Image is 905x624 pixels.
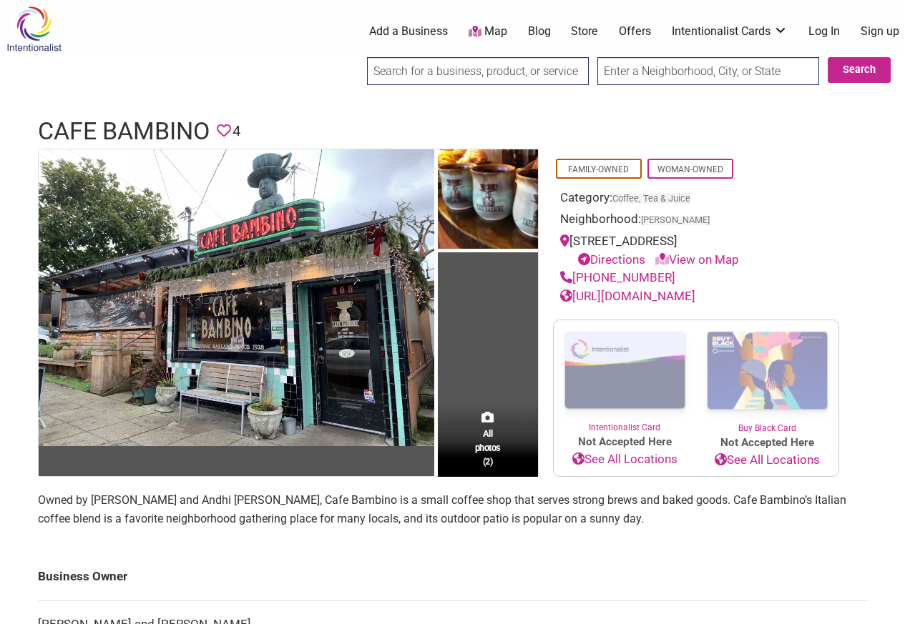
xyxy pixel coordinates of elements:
[554,320,696,421] img: Intentionalist Card
[38,114,210,149] h1: Cafe Bambino
[38,553,868,600] td: Business Owner
[828,57,891,83] button: Search
[475,427,501,467] span: All photos (2)
[560,232,832,269] div: [STREET_ADDRESS]
[528,24,551,39] a: Blog
[233,120,240,142] span: 4
[861,24,899,39] a: Sign up
[578,252,645,267] a: Directions
[469,24,507,40] a: Map
[696,451,838,470] a: See All Locations
[568,164,629,174] a: Family-Owned
[641,216,710,225] span: [PERSON_NAME]
[554,450,696,469] a: See All Locations
[612,193,690,204] a: Coffee, Tea & Juice
[560,189,832,211] div: Category:
[597,57,819,85] input: Enter a Neighborhood, City, or State
[367,57,589,85] input: Search for a business, product, or service
[808,24,840,39] a: Log In
[696,320,838,422] img: Buy Black Card
[369,24,448,39] a: Add a Business
[554,434,696,450] span: Not Accepted Here
[619,24,651,39] a: Offers
[560,270,675,284] a: [PHONE_NUMBER]
[655,252,739,267] a: View on Map
[560,289,695,303] a: [URL][DOMAIN_NAME]
[38,491,868,528] p: Owned by [PERSON_NAME] and Andhi [PERSON_NAME], Cafe Bambino is a small coffee shop that serves s...
[672,24,788,39] a: Intentionalist Cards
[696,435,838,451] span: Not Accepted Here
[657,164,723,174] a: Woman-Owned
[571,24,598,39] a: Store
[554,320,696,434] a: Intentionalist Card
[696,320,838,435] a: Buy Black Card
[560,210,832,232] div: Neighborhood:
